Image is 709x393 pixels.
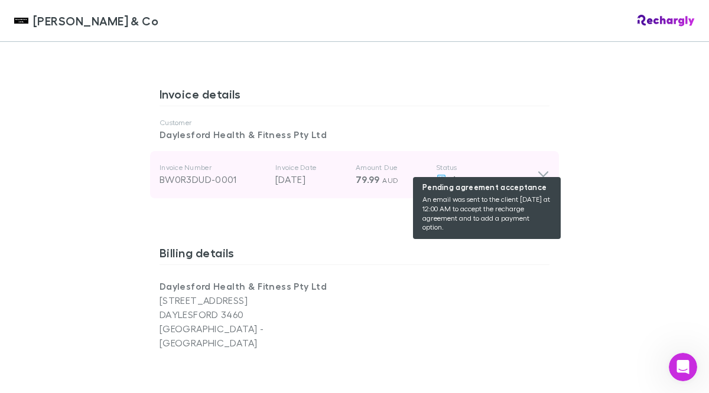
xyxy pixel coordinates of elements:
p: DAYLESFORD 3460 [160,307,354,322]
p: [DATE] [275,172,346,186]
p: Status [436,163,537,172]
span: 79.99 [356,173,380,185]
span: AUD [382,176,398,185]
p: [STREET_ADDRESS] [160,293,354,307]
p: [GEOGRAPHIC_DATA] - [GEOGRAPHIC_DATA] [160,322,354,350]
p: Invoice Date [275,163,346,172]
iframe: Intercom live chat [669,353,697,381]
h3: Invoice details [160,87,549,106]
img: Rechargly Logo [638,15,695,27]
span: Agreement [451,173,500,185]
p: Daylesford Health & Fitness Pty Ltd [160,279,354,293]
p: Customer [160,118,549,127]
p: Invoice Number [160,163,266,172]
h3: Billing details [160,245,549,264]
div: BW0R3DUD-0001 [160,172,266,186]
div: Invoice NumberBW0R3DUD-0001Invoice Date[DATE]Amount Due79.99 AUDStatus [150,151,559,198]
p: Amount Due [356,163,427,172]
img: Shaddock & Co's Logo [14,14,28,28]
span: [PERSON_NAME] & Co [33,12,158,30]
p: Daylesford Health & Fitness Pty Ltd [160,127,549,142]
